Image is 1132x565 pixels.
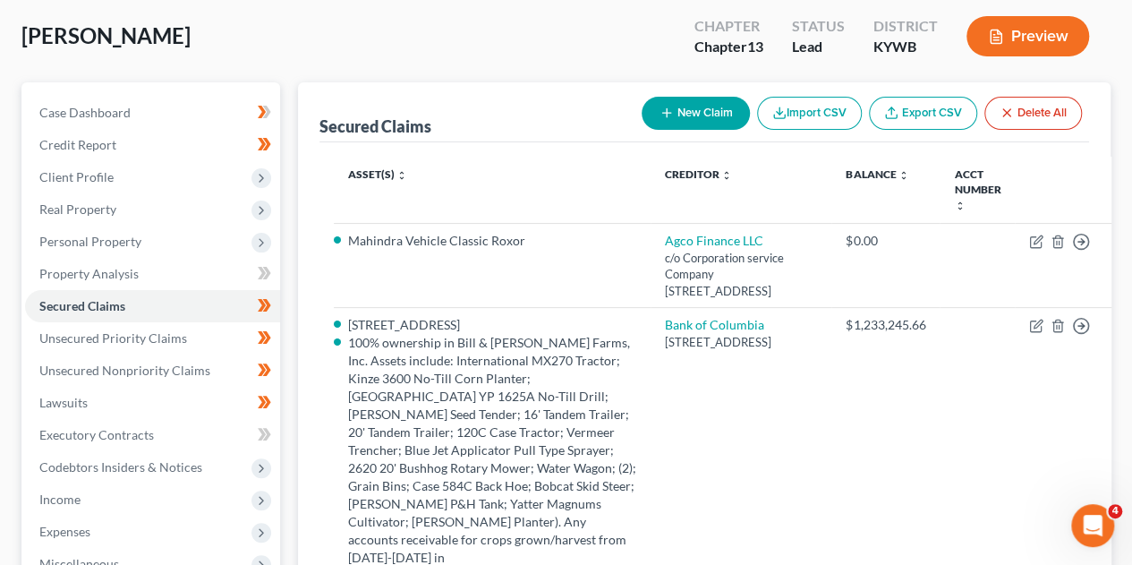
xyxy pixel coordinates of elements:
[39,266,139,281] span: Property Analysis
[25,290,280,322] a: Secured Claims
[25,129,280,161] a: Credit Report
[39,330,187,346] span: Unsecured Priority Claims
[396,170,407,181] i: unfold_more
[39,298,125,313] span: Secured Claims
[39,201,116,217] span: Real Property
[25,355,280,387] a: Unsecured Nonpriority Claims
[846,232,925,250] div: $0.00
[39,105,131,120] span: Case Dashboard
[898,170,908,181] i: unfold_more
[747,38,763,55] span: 13
[348,232,636,250] li: Mahindra Vehicle Classic Roxor
[39,492,81,507] span: Income
[1071,504,1114,547] iframe: Intercom live chat
[792,37,845,57] div: Lead
[39,395,88,410] span: Lawsuits
[665,334,817,351] div: [STREET_ADDRESS]
[642,97,750,130] button: New Claim
[39,234,141,249] span: Personal Property
[873,16,938,37] div: District
[665,250,817,300] div: c/o Corporation service Company [STREET_ADDRESS]
[954,167,1000,211] a: Acct Number unfold_more
[39,524,90,539] span: Expenses
[792,16,845,37] div: Status
[39,427,154,442] span: Executory Contracts
[846,316,925,334] div: $1,233,245.66
[25,258,280,290] a: Property Analysis
[954,201,965,211] i: unfold_more
[21,22,191,48] span: [PERSON_NAME]
[757,97,862,130] button: Import CSV
[665,317,764,332] a: Bank of Columbia
[348,167,407,181] a: Asset(s) unfold_more
[319,116,431,137] div: Secured Claims
[39,169,114,184] span: Client Profile
[846,167,908,181] a: Balance unfold_more
[984,97,1082,130] button: Delete All
[721,170,732,181] i: unfold_more
[39,363,210,378] span: Unsecured Nonpriority Claims
[25,387,280,419] a: Lawsuits
[665,233,763,248] a: Agco Finance LLC
[25,322,280,355] a: Unsecured Priority Claims
[665,167,732,181] a: Creditor unfold_more
[25,419,280,451] a: Executory Contracts
[25,97,280,129] a: Case Dashboard
[348,316,636,334] li: [STREET_ADDRESS]
[966,16,1089,56] button: Preview
[694,37,763,57] div: Chapter
[39,459,202,475] span: Codebtors Insiders & Notices
[39,137,116,152] span: Credit Report
[694,16,763,37] div: Chapter
[1108,504,1122,518] span: 4
[873,37,938,57] div: KYWB
[869,97,977,130] a: Export CSV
